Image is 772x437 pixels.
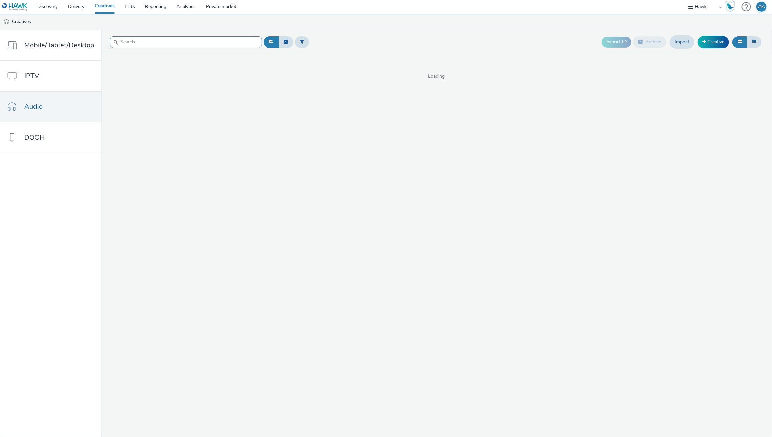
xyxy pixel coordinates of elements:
span: IPTV [24,71,39,81]
img: Hawk Academy [725,1,735,12]
button: Export ID [602,37,631,47]
a: Creative [698,36,729,48]
button: Table [747,36,762,48]
span: Audio [24,102,43,112]
a: Import [670,35,694,48]
a: Hawk Academy [725,1,738,12]
button: Archive [633,36,666,48]
span: Loading [101,73,772,80]
img: undefined Logo [2,3,28,11]
div: AA [758,2,765,12]
span: Mobile/Tablet/Desktop [24,40,94,50]
input: Search... [110,36,262,48]
button: Grid [732,36,747,48]
img: audio [3,19,10,25]
span: DOOH [24,132,45,142]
